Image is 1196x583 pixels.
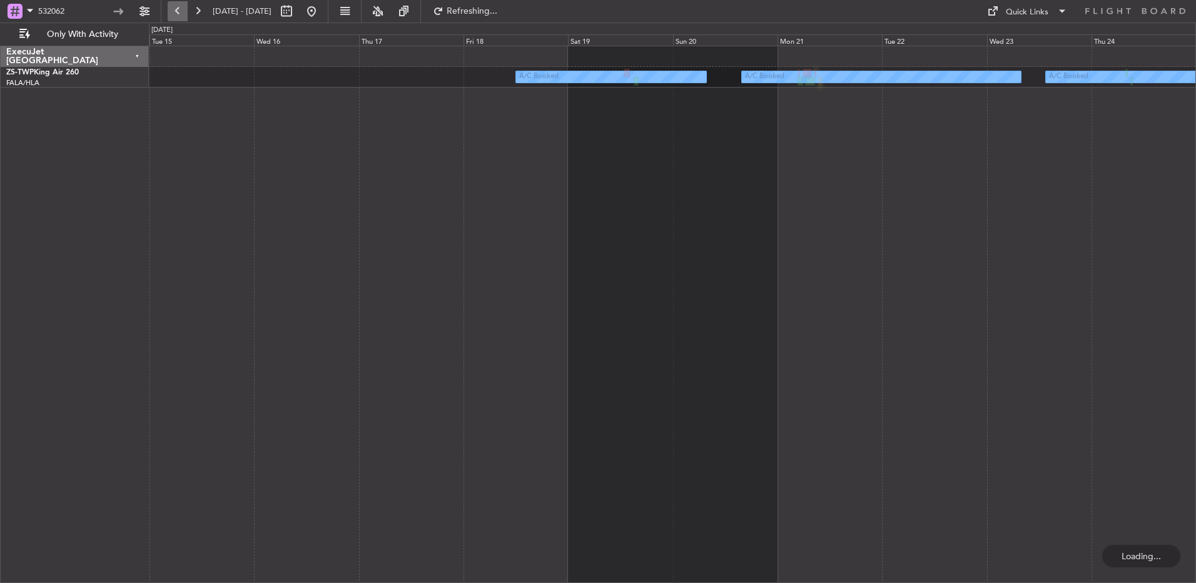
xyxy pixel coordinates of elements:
span: [DATE] - [DATE] [213,6,271,17]
div: A/C Booked [519,68,559,86]
span: ZS-TWP [6,69,34,76]
div: Thu 24 [1092,34,1196,46]
div: Tue 22 [882,34,986,46]
div: Wed 16 [254,34,358,46]
div: Thu 17 [359,34,464,46]
div: Wed 23 [987,34,1092,46]
a: ZS-TWPKing Air 260 [6,69,79,76]
div: Sun 20 [673,34,778,46]
div: Mon 21 [778,34,882,46]
input: Trip Number [38,2,110,21]
div: Tue 15 [149,34,254,46]
span: Only With Activity [33,30,132,39]
div: Sat 19 [568,34,672,46]
span: Refreshing... [446,7,499,16]
button: Only With Activity [14,24,136,44]
button: Refreshing... [427,1,502,21]
div: [DATE] [151,25,173,36]
div: Quick Links [1006,6,1048,19]
button: Quick Links [981,1,1073,21]
div: A/C Booked [745,68,784,86]
div: Fri 18 [464,34,568,46]
div: A/C Booked [1049,68,1088,86]
a: FALA/HLA [6,78,39,88]
div: Loading... [1102,545,1180,567]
